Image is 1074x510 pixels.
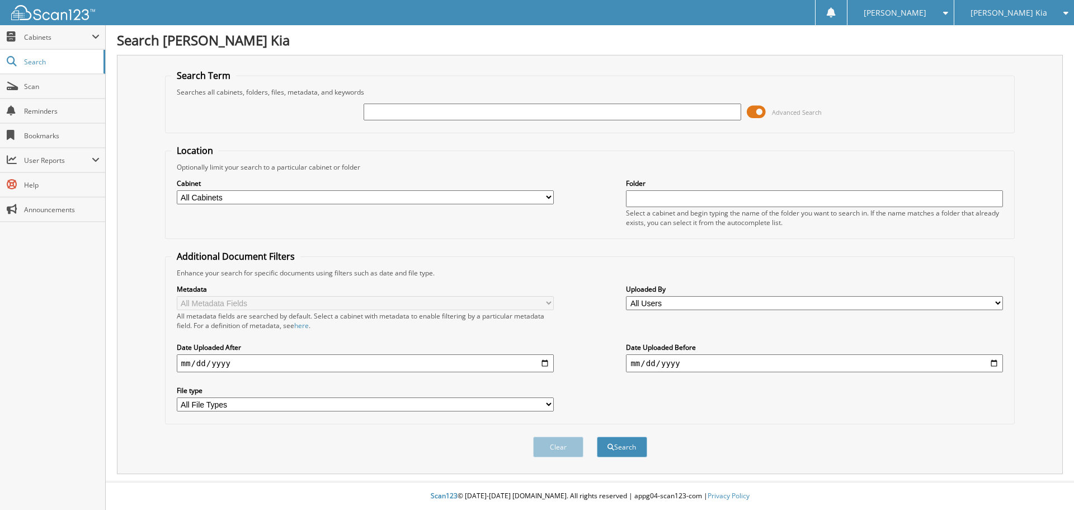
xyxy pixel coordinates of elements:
span: [PERSON_NAME] Kia [971,10,1047,16]
label: Uploaded By [626,284,1003,294]
legend: Location [171,144,219,157]
span: Reminders [24,106,100,116]
iframe: Chat Widget [1018,456,1074,510]
span: Advanced Search [772,108,822,116]
button: Search [597,437,647,457]
h1: Search [PERSON_NAME] Kia [117,31,1063,49]
input: start [177,354,554,372]
label: Date Uploaded Before [626,343,1003,352]
label: Folder [626,179,1003,188]
div: Optionally limit your search to a particular cabinet or folder [171,162,1009,172]
div: All metadata fields are searched by default. Select a cabinet with metadata to enable filtering b... [177,311,554,330]
span: Bookmarks [24,131,100,141]
span: Search [24,57,98,67]
label: File type [177,386,554,395]
button: Clear [533,437,583,457]
legend: Search Term [171,69,236,82]
label: Cabinet [177,179,554,188]
div: Select a cabinet and begin typing the name of the folder you want to search in. If the name match... [626,208,1003,227]
a: here [294,321,309,330]
label: Metadata [177,284,554,294]
input: end [626,354,1003,372]
img: scan123-logo-white.svg [11,5,95,20]
a: Privacy Policy [708,491,750,500]
div: Enhance your search for specific documents using filters such as date and file type. [171,268,1009,278]
span: Cabinets [24,32,92,42]
span: Help [24,180,100,190]
span: Scan [24,82,100,91]
div: © [DATE]-[DATE] [DOMAIN_NAME]. All rights reserved | appg04-scan123-com | [106,483,1074,510]
label: Date Uploaded After [177,343,554,352]
span: [PERSON_NAME] [864,10,926,16]
legend: Additional Document Filters [171,250,300,263]
div: Searches all cabinets, folders, files, metadata, and keywords [171,87,1009,97]
span: Scan123 [431,491,458,500]
span: User Reports [24,156,92,165]
span: Announcements [24,205,100,214]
